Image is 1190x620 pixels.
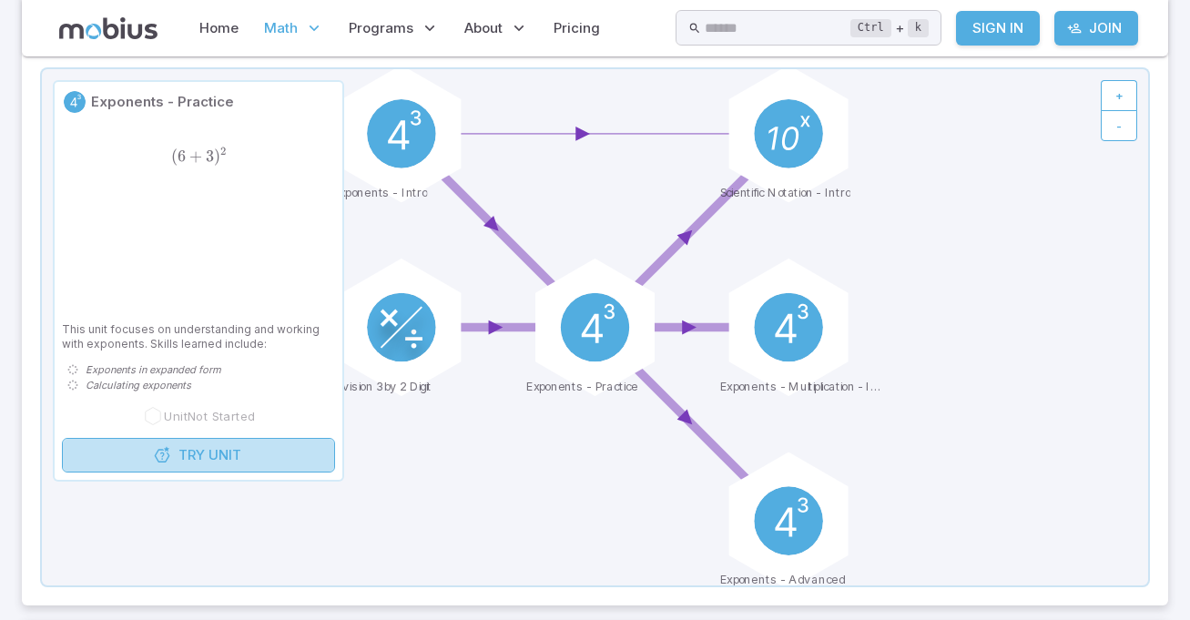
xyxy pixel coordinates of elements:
[720,186,850,202] span: Scientific Notation - Intro
[189,147,202,166] span: +
[209,445,241,465] span: Unit
[214,147,220,166] span: )
[62,89,87,115] a: Exponents
[1101,80,1137,111] button: +
[171,147,178,166] span: (
[264,18,298,38] span: Math
[720,573,847,589] span: Exponents - Advanced
[956,11,1040,46] a: Sign In
[178,445,205,465] span: Try
[720,380,880,396] span: Exponents - Multiplication - Intro
[332,186,427,202] span: Exponents - Intro
[1054,11,1138,46] a: Join
[194,7,244,49] a: Home
[178,147,186,166] span: 6
[548,7,605,49] a: Pricing
[908,19,929,37] kbd: k
[206,147,214,166] span: 3
[164,408,255,424] span: Unit Not Started
[349,18,413,38] span: Programs
[526,380,638,396] span: Exponents - Practice
[86,362,221,378] p: Exponents in expanded form
[850,19,891,37] kbd: Ctrl
[1101,110,1137,141] button: -
[464,18,503,38] span: About
[62,438,335,473] a: TryUnit
[220,145,226,158] span: 2
[86,378,191,393] p: Calculating exponents
[91,92,234,112] p: Exponents - Practice
[62,322,335,351] p: This unit focuses on understanding and working with exponents. Skills learned include:
[332,380,432,396] span: Division 3 by 2 Digit
[850,17,929,39] div: +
